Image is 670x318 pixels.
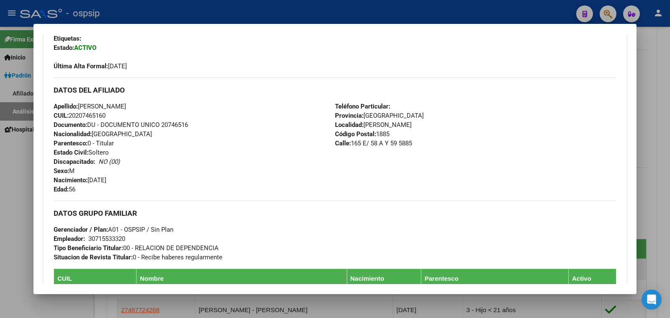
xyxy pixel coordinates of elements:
i: NO (00) [98,158,120,165]
strong: Etiquetas: [54,35,81,42]
strong: Situacion de Revista Titular: [54,253,133,261]
strong: Apellido: [54,103,78,110]
strong: CUIL: [54,112,69,119]
strong: Código Postal: [335,130,376,138]
strong: ACTIVO [74,44,96,52]
span: 56 [54,186,75,193]
span: [PERSON_NAME] [335,121,412,129]
strong: Tipo Beneficiario Titular: [54,244,123,252]
strong: Provincia: [335,112,363,119]
span: A01 - OSPSIP / Sin Plan [54,226,173,233]
span: [DATE] [54,62,127,70]
span: [GEOGRAPHIC_DATA] [54,130,152,138]
span: 00 - RELACION DE DEPENDENCIA [54,244,219,252]
div: 30715533320 [88,234,125,243]
span: M [54,167,75,175]
span: 0 - Titular [54,140,114,147]
strong: Empleador: [54,235,85,243]
strong: Gerenciador / Plan: [54,226,108,233]
strong: Estado Civil: [54,149,88,156]
strong: Nacimiento: [54,176,88,184]
strong: Calle: [335,140,351,147]
div: Open Intercom Messenger [642,290,662,310]
strong: Nacionalidad: [54,130,92,138]
th: Activo [569,269,616,289]
th: Parentesco [421,269,568,289]
span: 165 E/ 58 A Y 59 5885 [335,140,412,147]
h3: DATOS GRUPO FAMILIAR [54,209,616,218]
strong: Parentesco: [54,140,88,147]
strong: Discapacitado: [54,158,95,165]
strong: Edad: [54,186,69,193]
span: 1885 [335,130,389,138]
th: CUIL [54,269,137,289]
th: Nacimiento [347,269,421,289]
span: Soltero [54,149,109,156]
strong: Sexo: [54,167,69,175]
strong: Localidad: [335,121,363,129]
strong: Teléfono Particular: [335,103,390,110]
strong: Documento: [54,121,87,129]
th: Nombre [137,269,347,289]
span: [PERSON_NAME] [54,103,126,110]
span: 0 - Recibe haberes regularmente [54,253,222,261]
h3: DATOS DEL AFILIADO [54,85,616,95]
span: [DATE] [54,176,106,184]
span: [GEOGRAPHIC_DATA] [335,112,424,119]
span: 20207465160 [54,112,106,119]
strong: Última Alta Formal: [54,62,108,70]
span: DU - DOCUMENTO UNICO 20746516 [54,121,188,129]
strong: Estado: [54,44,74,52]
